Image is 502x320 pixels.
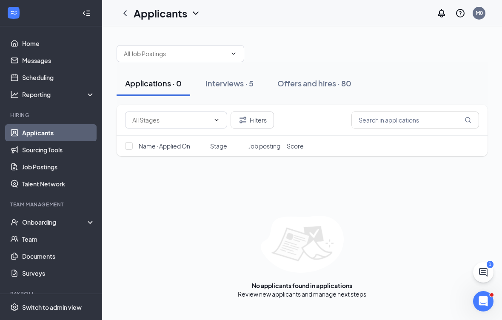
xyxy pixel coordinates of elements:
span: Score [287,142,304,150]
div: 1 [487,261,493,268]
div: Payroll [10,290,93,297]
svg: Analysis [10,90,19,99]
svg: WorkstreamLogo [9,9,18,17]
a: Team [22,231,95,248]
a: Home [22,35,95,52]
a: Scheduling [22,69,95,86]
a: Sourcing Tools [22,141,95,158]
svg: Settings [10,303,19,311]
div: Hiring [10,111,93,119]
div: Onboarding [22,218,88,226]
h1: Applicants [134,6,187,20]
svg: ChevronDown [213,117,220,123]
div: No applicants found in applications [252,281,352,290]
svg: Collapse [82,9,91,17]
div: Review new applicants and manage next steps [238,290,366,298]
input: Search in applications [351,111,479,129]
a: Documents [22,248,95,265]
div: Reporting [22,90,95,99]
a: Applicants [22,124,95,141]
div: Offers and hires · 80 [277,78,351,89]
input: All Stages [132,115,210,125]
svg: MagnifyingGlass [465,117,471,123]
svg: ChatActive [478,267,488,277]
a: Job Postings [22,158,95,175]
svg: ChevronDown [230,50,237,57]
svg: Filter [238,115,248,125]
div: Switch to admin view [22,303,82,311]
div: Applications · 0 [125,78,182,89]
span: Stage [210,142,227,150]
button: Filter Filters [231,111,274,129]
img: empty-state [261,216,344,273]
button: ChatActive [473,262,493,283]
iframe: Intercom live chat [473,291,493,311]
svg: ChevronDown [191,8,201,18]
svg: Notifications [436,8,447,18]
svg: UserCheck [10,218,19,226]
svg: ChevronLeft [120,8,130,18]
span: Name · Applied On [139,142,190,150]
a: Surveys [22,265,95,282]
svg: QuestionInfo [455,8,465,18]
input: All Job Postings [124,49,227,58]
a: Talent Network [22,175,95,192]
a: Messages [22,52,95,69]
div: M0 [476,9,483,17]
span: Job posting [248,142,280,150]
div: Interviews · 5 [205,78,254,89]
div: Team Management [10,201,93,208]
